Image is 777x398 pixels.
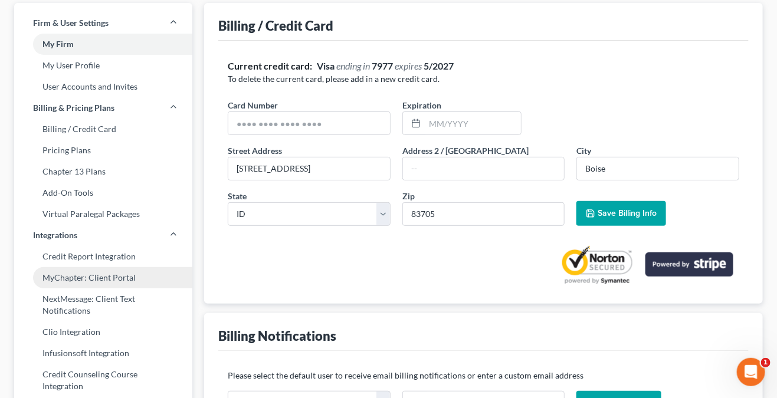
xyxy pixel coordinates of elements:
[14,119,192,140] a: Billing / Credit Card
[228,112,390,134] input: ●●●● ●●●● ●●●● ●●●●
[577,157,739,180] input: Enter city
[14,267,192,288] a: MyChapter: Client Portal
[576,201,666,226] button: Save Billing Info
[402,191,415,201] span: Zip
[33,17,109,29] span: Firm & User Settings
[218,17,333,34] div: Billing / Credit Card
[558,245,636,285] a: Norton Secured privacy certification
[14,225,192,246] a: Integrations
[228,157,390,180] input: Enter street address
[228,370,739,381] p: Please select the default user to receive email billing notifications or enter a custom email add...
[645,252,733,277] img: stripe-logo-2a7f7e6ca78b8645494d24e0ce0d7884cb2b23f96b22fa3b73b5b9e177486001.png
[372,60,393,71] strong: 7977
[228,191,247,201] span: State
[14,76,192,97] a: User Accounts and Invites
[761,358,771,367] span: 1
[14,288,192,321] a: NextMessage: Client Text Notifications
[14,12,192,34] a: Firm & User Settings
[14,140,192,161] a: Pricing Plans
[402,100,441,110] span: Expiration
[33,102,114,114] span: Billing & Pricing Plans
[228,100,278,110] span: Card Number
[33,229,77,241] span: Integrations
[228,60,312,71] strong: Current credit card:
[228,73,739,85] p: To delete the current card, please add in a new credit card.
[14,203,192,225] a: Virtual Paralegal Packages
[14,246,192,267] a: Credit Report Integration
[336,60,370,71] span: ending in
[402,202,565,226] input: XXXXX
[317,60,335,71] strong: Visa
[14,97,192,119] a: Billing & Pricing Plans
[598,208,657,218] span: Save Billing Info
[14,364,192,397] a: Credit Counseling Course Integration
[402,146,529,156] span: Address 2 / [GEOGRAPHIC_DATA]
[14,161,192,182] a: Chapter 13 Plans
[424,60,454,71] strong: 5/2027
[403,157,565,180] input: --
[14,343,192,364] a: Infusionsoft Integration
[558,245,636,285] img: Powered by Symantec
[14,321,192,343] a: Clio Integration
[228,146,282,156] span: Street Address
[576,146,591,156] span: City
[395,60,422,71] span: expires
[14,182,192,203] a: Add-On Tools
[737,358,765,386] iframe: Intercom live chat
[14,55,192,76] a: My User Profile
[425,112,521,134] input: MM/YYYY
[14,34,192,55] a: My Firm
[218,327,336,344] div: Billing Notifications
